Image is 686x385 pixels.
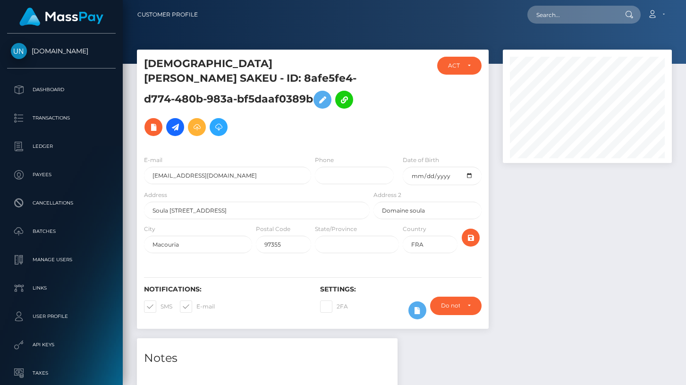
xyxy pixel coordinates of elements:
[315,156,334,164] label: Phone
[7,163,116,187] a: Payees
[7,361,116,385] a: Taxes
[144,191,167,199] label: Address
[11,83,112,97] p: Dashboard
[19,8,103,26] img: MassPay Logo
[11,139,112,154] p: Ledger
[166,118,184,136] a: Initiate Payout
[441,302,460,309] div: Do not require
[11,366,112,380] p: Taxes
[144,225,155,233] label: City
[180,300,215,313] label: E-mail
[144,57,364,141] h5: [DEMOGRAPHIC_DATA] [PERSON_NAME] SAKEU - ID: 8afe5fe4-d774-480b-983a-bf5daaf0389b
[7,248,116,272] a: Manage Users
[11,309,112,324] p: User Profile
[7,106,116,130] a: Transactions
[448,62,460,69] div: ACTIVE
[7,191,116,215] a: Cancellations
[11,168,112,182] p: Payees
[144,285,306,293] h6: Notifications:
[11,224,112,239] p: Batches
[403,225,426,233] label: Country
[11,281,112,295] p: Links
[527,6,616,24] input: Search...
[11,196,112,210] p: Cancellations
[11,338,112,352] p: API Keys
[144,300,172,313] label: SMS
[7,47,116,55] span: [DOMAIN_NAME]
[320,285,482,293] h6: Settings:
[437,57,482,75] button: ACTIVE
[7,333,116,357] a: API Keys
[256,225,290,233] label: Postal Code
[403,156,439,164] label: Date of Birth
[144,350,390,367] h4: Notes
[7,135,116,158] a: Ledger
[11,43,27,59] img: Unlockt.me
[7,78,116,102] a: Dashboard
[144,156,162,164] label: E-mail
[7,305,116,328] a: User Profile
[11,111,112,125] p: Transactions
[11,253,112,267] p: Manage Users
[7,220,116,243] a: Batches
[430,297,482,315] button: Do not require
[315,225,357,233] label: State/Province
[137,5,198,25] a: Customer Profile
[320,300,348,313] label: 2FA
[7,276,116,300] a: Links
[373,191,401,199] label: Address 2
